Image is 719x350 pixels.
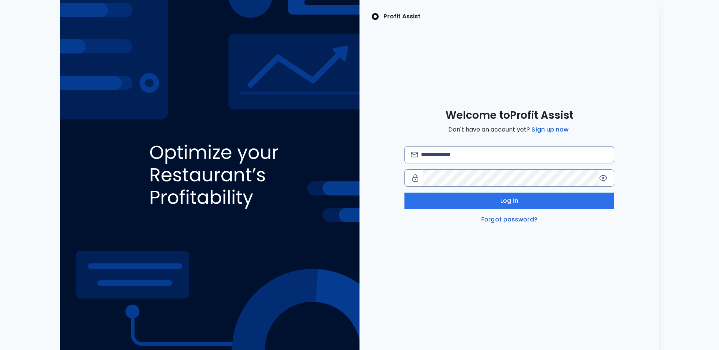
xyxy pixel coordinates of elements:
[383,12,421,21] p: Profit Assist
[371,12,379,21] img: SpotOn Logo
[500,196,518,205] span: Log in
[446,109,573,122] span: Welcome to Profit Assist
[404,193,614,209] button: Log in
[480,215,539,224] a: Forgot password?
[530,125,570,134] a: Sign up now
[448,125,570,134] span: Don't have an account yet?
[411,152,418,157] img: email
